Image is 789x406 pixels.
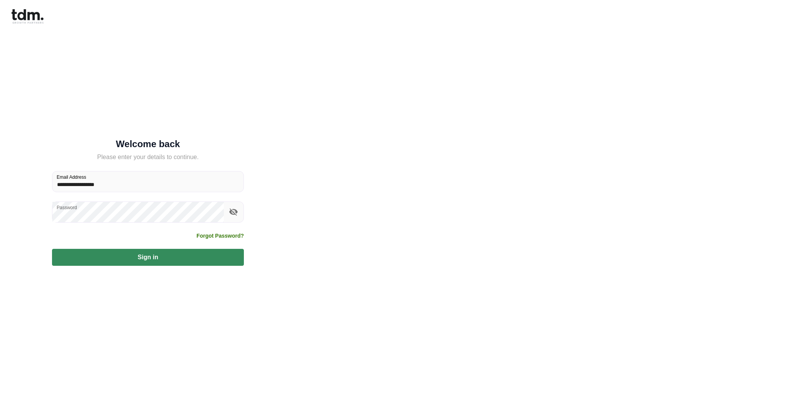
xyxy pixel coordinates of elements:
[52,140,244,148] h5: Welcome back
[227,205,240,218] button: toggle password visibility
[57,174,86,180] label: Email Address
[52,153,244,162] h5: Please enter your details to continue.
[57,204,77,211] label: Password
[196,232,244,240] a: Forgot Password?
[52,249,244,266] button: Sign in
